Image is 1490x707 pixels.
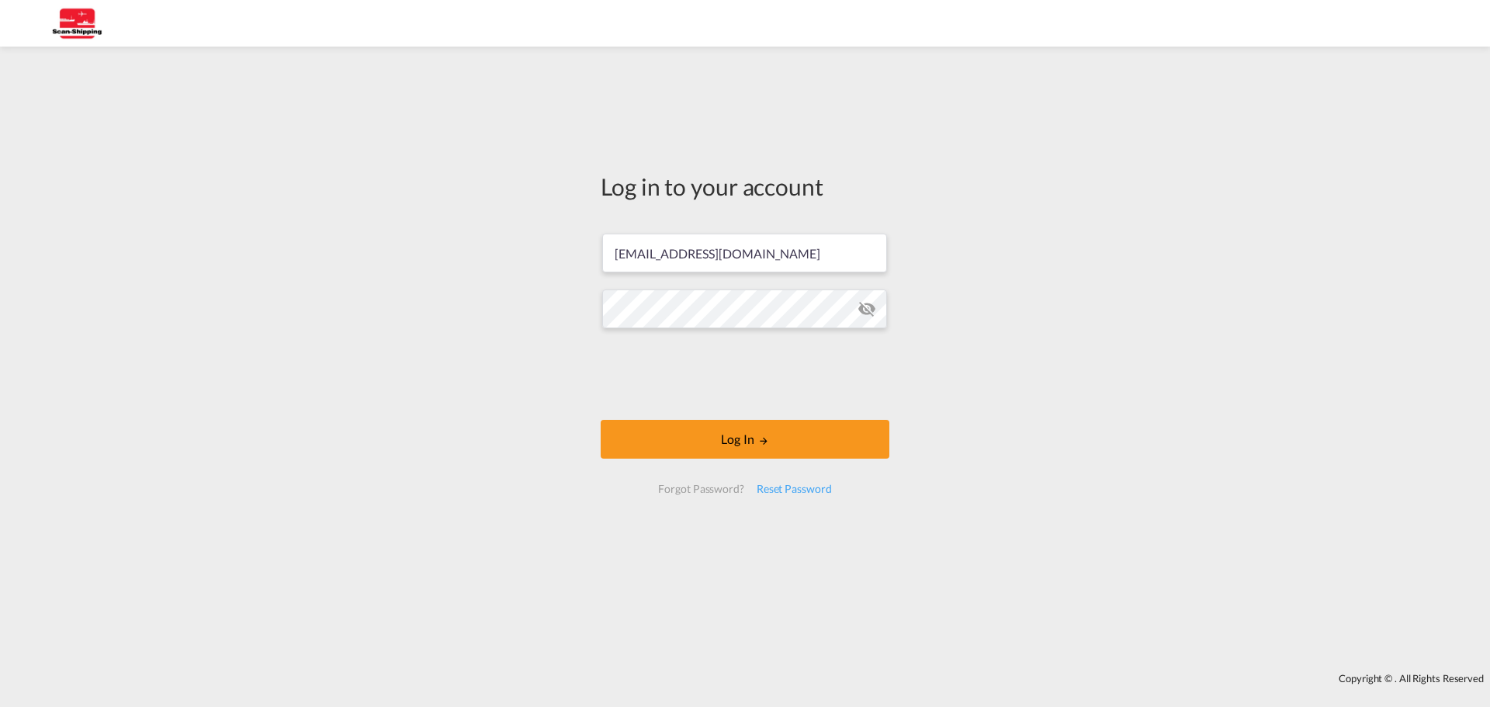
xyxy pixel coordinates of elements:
iframe: reCAPTCHA [627,344,863,404]
md-icon: icon-eye-off [858,300,876,318]
div: Log in to your account [601,170,889,203]
div: Reset Password [750,475,838,503]
button: LOGIN [601,420,889,459]
img: 123b615026f311ee80dabbd30bc9e10f.jpg [23,6,128,41]
input: Enter email/phone number [602,234,887,272]
div: Forgot Password? [652,475,750,503]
